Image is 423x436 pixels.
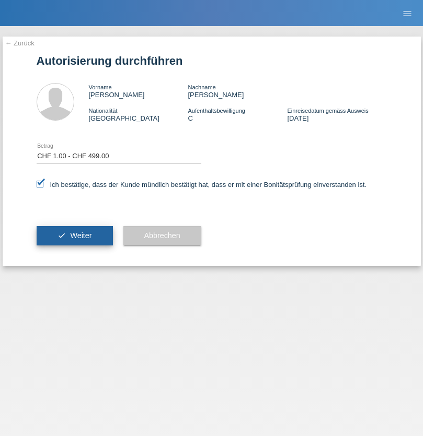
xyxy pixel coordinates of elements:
[58,231,66,240] i: check
[5,39,35,47] a: ← Zurück
[37,226,113,246] button: check Weiter
[89,107,188,122] div: [GEOGRAPHIC_DATA]
[89,108,118,114] span: Nationalität
[89,84,112,90] span: Vorname
[144,231,180,240] span: Abbrechen
[287,107,386,122] div: [DATE]
[123,226,201,246] button: Abbrechen
[188,107,287,122] div: C
[188,108,245,114] span: Aufenthaltsbewilligung
[37,54,387,67] h1: Autorisierung durchführen
[402,8,413,19] i: menu
[287,108,368,114] span: Einreisedatum gemäss Ausweis
[397,10,418,16] a: menu
[188,84,215,90] span: Nachname
[188,83,287,99] div: [PERSON_NAME]
[37,181,367,188] label: Ich bestätige, dass der Kunde mündlich bestätigt hat, dass er mit einer Bonitätsprüfung einversta...
[70,231,92,240] span: Weiter
[89,83,188,99] div: [PERSON_NAME]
